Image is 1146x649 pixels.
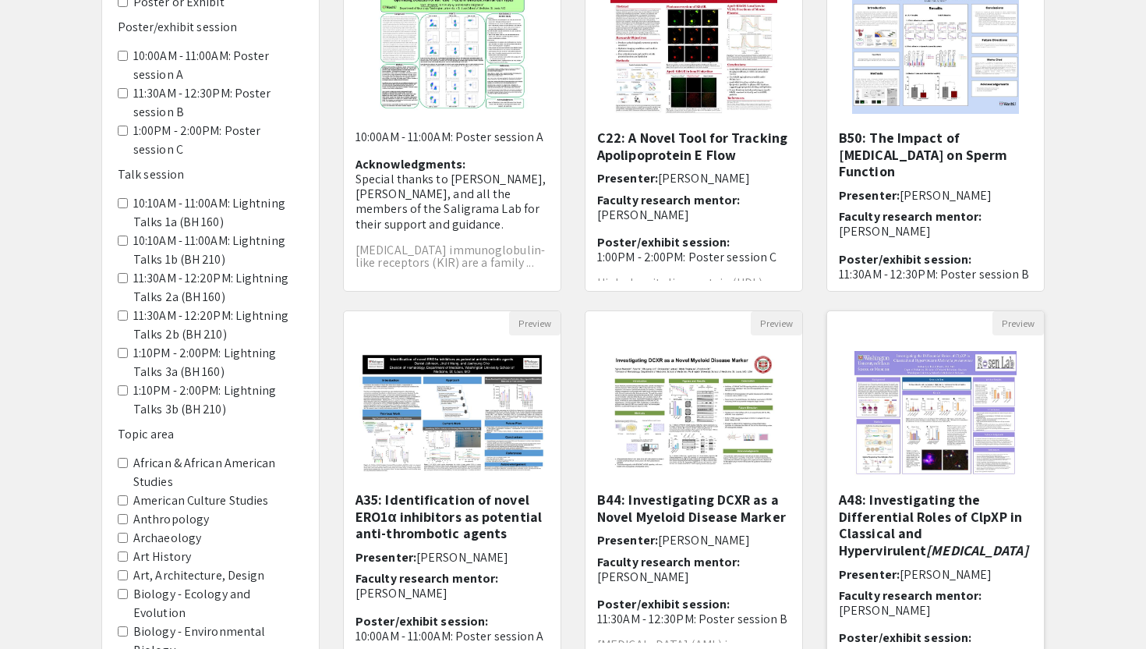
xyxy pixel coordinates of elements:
label: 1:00PM - 2:00PM: Poster session C [133,122,303,159]
iframe: Chat [12,579,66,637]
p: Special thanks to [PERSON_NAME], [PERSON_NAME], and all the members of the Saligrama Lab for thei... [355,172,549,232]
label: 10:10AM - 11:00AM: Lightning Talks 1a (BH 160) [133,194,303,232]
span: Poster/exhibit session: [597,234,730,250]
img: <p>A48: Investigating the Differential Roles of ClpXP in Classical and Hypervirulent <em>Klebsiel... [839,335,1031,491]
span: Faculty research mentor: [597,192,740,208]
span: Faculty research mentor: [839,587,982,604]
span: [PERSON_NAME] [416,549,508,566]
label: 1:10PM - 2:00PM: Lightning Talks 3b (BH 210) [133,381,303,419]
span: Faculty research mentor: [597,554,740,570]
p: [PERSON_NAME] [839,603,1032,618]
h6: Presenter: [355,550,549,565]
p: [PERSON_NAME] [597,569,791,584]
label: Anthropology [133,510,209,529]
h5: A48: Investigating the Differential Roles of ClpXP in Classical and Hypervirulent [839,491,1032,559]
label: 11:30AM - 12:20PM: Lightning Talks 2b (BH 210) [133,307,303,344]
label: Archaeology [133,529,201,548]
p: [PERSON_NAME] [355,586,549,601]
span: [PERSON_NAME] [658,532,750,548]
label: Biology - Ecology and Evolution [133,585,303,622]
h6: Presenter: [839,567,1032,582]
h6: Presenter: [597,533,791,548]
span: Poster/exhibit session: [839,629,971,646]
h5: B44: Investigating DCXR as a Novel Myeloid Disease Marker [597,491,791,525]
h6: Presenter: [597,171,791,186]
label: African & African American Studies [133,454,303,491]
label: Art History [133,548,191,566]
button: Preview [509,311,561,335]
h6: Presenter: [839,188,1032,203]
p: 11:30AM - 12:30PM: Poster session B [597,612,791,626]
h6: Talk session [118,167,303,182]
span: Faculty research mentor: [839,208,982,225]
h5: C22: A Novel Tool for Tracking Apolipoprotein E Flow [597,129,791,163]
span: Faculty research mentor: [355,570,498,587]
label: 1:10PM - 2:00PM: Lightning Talks 3a (BH 160) [133,344,303,381]
h5: A35: Identification of novel ERO1α inhibitors as potential anti-thrombotic agents [355,491,549,542]
label: American Culture Studies [133,491,268,510]
p: [PERSON_NAME] [597,207,791,222]
p: 10:00AM - 11:00AM: Poster session A [355,129,549,144]
span: Poster/exhibit session: [839,251,971,268]
label: Art, Architecture, Design [133,566,265,585]
img: <p>A35: Identification of novel ERO1α inhibitors as potential anti-thrombotic agents</p> [344,336,561,491]
span: [PERSON_NAME] [900,566,992,583]
span: [PERSON_NAME] [658,170,750,186]
h6: Topic area [118,427,303,442]
span: [PERSON_NAME] [900,187,992,204]
h6: Poster/exhibit session [118,20,303,34]
span: Acknowledgments: [355,156,466,172]
span: Poster/exhibit session: [597,596,730,612]
p: 11:30AM - 12:30PM: Poster session B [839,267,1032,282]
label: 10:10AM - 11:00AM: Lightning Talks 1b (BH 210) [133,232,303,269]
button: Preview [751,311,802,335]
label: 11:30AM - 12:20PM: Lightning Talks 2a (BH 160) [133,269,303,307]
span: [MEDICAL_DATA] immunoglobulin-like receptors (KIR) are a family ... [355,242,545,271]
span: Poster/exhibit session: [355,613,488,629]
em: [MEDICAL_DATA] [926,541,1028,559]
p: [PERSON_NAME] [839,224,1032,239]
h5: B50: The Impact of [MEDICAL_DATA] on Sperm Function [839,129,1032,180]
label: 11:30AM - 12:30PM: Poster session B [133,84,303,122]
img: <p><strong>B44: Investigating DCXR as a Novel Myeloid Disease Marker</strong></p> [595,335,792,491]
p: 1:00PM - 2:00PM: Poster session C [597,250,791,264]
label: 10:00AM - 11:00AM: Poster session A [133,47,303,84]
button: Preview [992,311,1044,335]
span: High-density lipoprotein (HDL) plays a critical role in reverse [MEDICAL_DATA] transport. Moreove... [597,275,762,328]
p: 10:00AM - 11:00AM: Poster session A [355,629,549,644]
